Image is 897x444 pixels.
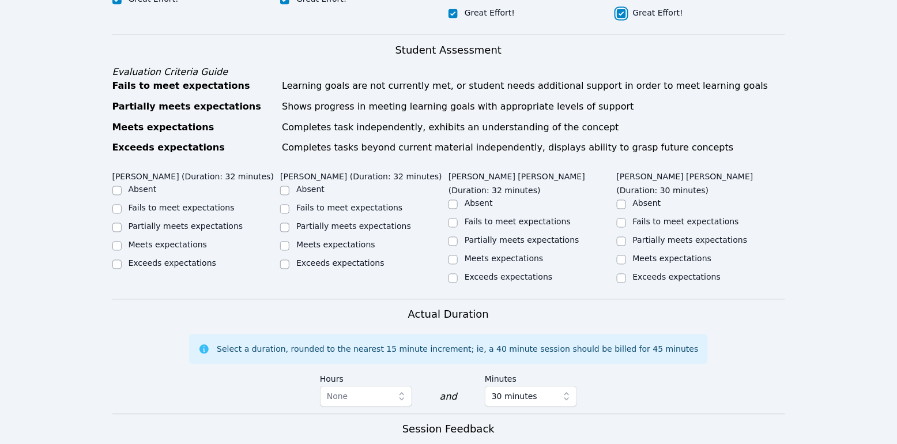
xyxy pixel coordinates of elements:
label: Exceeds expectations [296,259,384,268]
span: 30 minutes [492,390,537,404]
div: Completes tasks beyond current material independently, displays ability to grasp future concepts [282,141,785,155]
h3: Session Feedback [402,422,495,438]
div: Partially meets expectations [112,100,276,114]
label: Absent [465,199,493,208]
label: Meets expectations [129,240,208,250]
label: Fails to meet expectations [129,204,235,213]
label: Great Effort! [465,8,515,17]
div: Exceeds expectations [112,141,276,155]
label: Minutes [485,369,577,386]
h3: Actual Duration [408,307,489,323]
label: Partially meets expectations [129,222,243,231]
label: Exceeds expectations [465,273,552,282]
div: Shows progress in meeting learning goals with appropriate levels of support [282,100,785,114]
label: Meets expectations [465,254,544,264]
label: Fails to meet expectations [633,217,739,227]
label: Great Effort! [633,8,683,17]
label: Exceeds expectations [633,273,721,282]
label: Absent [633,199,661,208]
div: Learning goals are not currently met, or student needs additional support in order to meet learni... [282,79,785,93]
h3: Student Assessment [112,42,785,58]
button: 30 minutes [485,386,577,407]
label: Absent [129,185,157,194]
label: Fails to meet expectations [465,217,571,227]
div: and [440,390,457,404]
label: Hours [320,369,412,386]
label: Meets expectations [633,254,712,264]
label: Partially meets expectations [465,236,579,245]
label: Partially meets expectations [296,222,411,231]
label: Absent [296,185,325,194]
div: Select a duration, rounded to the nearest 15 minute increment; ie, a 40 minute session should be ... [217,344,698,355]
div: Evaluation Criteria Guide [112,65,785,79]
label: Exceeds expectations [129,259,216,268]
legend: [PERSON_NAME] [PERSON_NAME] (Duration: 30 minutes) [617,167,785,198]
span: None [327,392,348,401]
button: None [320,386,412,407]
label: Partially meets expectations [633,236,748,245]
label: Meets expectations [296,240,375,250]
div: Fails to meet expectations [112,79,276,93]
legend: [PERSON_NAME] (Duration: 32 minutes) [280,167,442,184]
div: Completes task independently, exhibits an understanding of the concept [282,121,785,134]
legend: [PERSON_NAME] [PERSON_NAME] (Duration: 32 minutes) [448,167,617,198]
legend: [PERSON_NAME] (Duration: 32 minutes) [112,167,274,184]
div: Meets expectations [112,121,276,134]
label: Fails to meet expectations [296,204,402,213]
